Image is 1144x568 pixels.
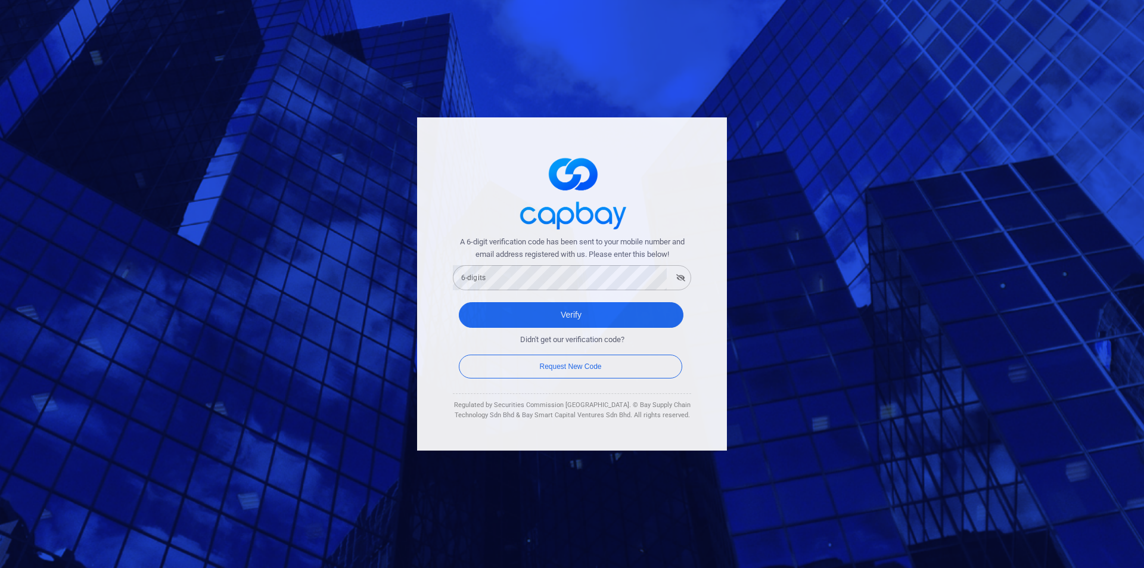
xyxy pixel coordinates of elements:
[520,334,624,346] span: Didn't get our verification code?
[512,147,632,236] img: logo
[453,236,691,261] span: A 6-digit verification code has been sent to your mobile number and email address registered with...
[459,302,683,328] button: Verify
[459,355,682,378] button: Request New Code
[453,400,691,421] div: Regulated by Securities Commission [GEOGRAPHIC_DATA]. © Bay Supply Chain Technology Sdn Bhd & Bay...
